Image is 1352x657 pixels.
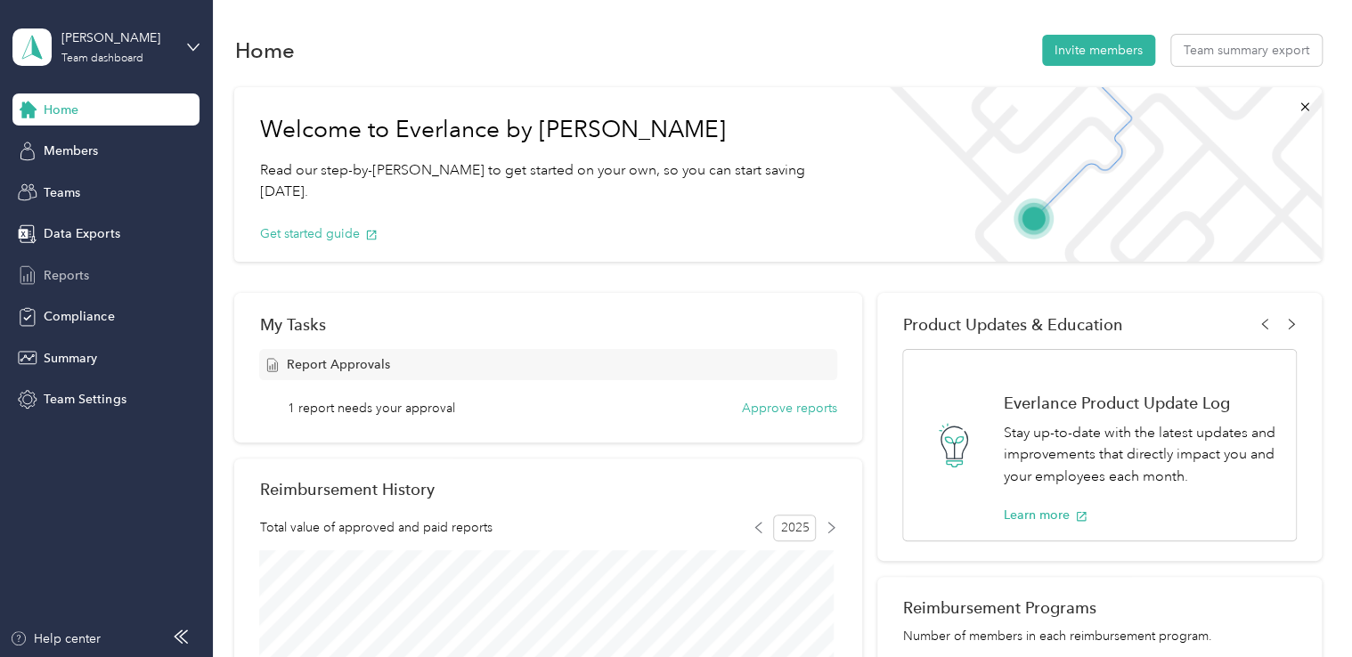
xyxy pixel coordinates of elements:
[1003,393,1276,412] h1: Everlance Product Update Log
[902,598,1296,617] h2: Reimbursement Programs
[234,41,294,60] h1: Home
[44,101,78,119] span: Home
[1252,557,1352,657] iframe: Everlance-gr Chat Button Frame
[1003,506,1087,524] button: Learn more
[44,390,126,409] span: Team Settings
[61,53,143,64] div: Team dashboard
[1042,35,1155,66] button: Invite members
[259,224,378,243] button: Get started guide
[773,515,816,541] span: 2025
[61,28,173,47] div: [PERSON_NAME]
[44,183,80,202] span: Teams
[872,87,1322,262] img: Welcome to everlance
[259,116,846,144] h1: Welcome to Everlance by [PERSON_NAME]
[44,266,89,285] span: Reports
[44,224,119,243] span: Data Exports
[1171,35,1322,66] button: Team summary export
[259,159,846,203] p: Read our step-by-[PERSON_NAME] to get started on your own, so you can start saving [DATE].
[44,349,97,368] span: Summary
[902,627,1296,645] p: Number of members in each reimbursement program.
[259,480,434,499] h2: Reimbursement History
[286,355,389,374] span: Report Approvals
[259,315,836,334] div: My Tasks
[742,399,837,418] button: Approve reports
[10,629,101,648] button: Help center
[288,399,455,418] span: 1 report needs your approval
[902,315,1122,334] span: Product Updates & Education
[44,142,98,160] span: Members
[44,307,114,326] span: Compliance
[1003,422,1276,488] p: Stay up-to-date with the latest updates and improvements that directly impact you and your employ...
[259,518,492,537] span: Total value of approved and paid reports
